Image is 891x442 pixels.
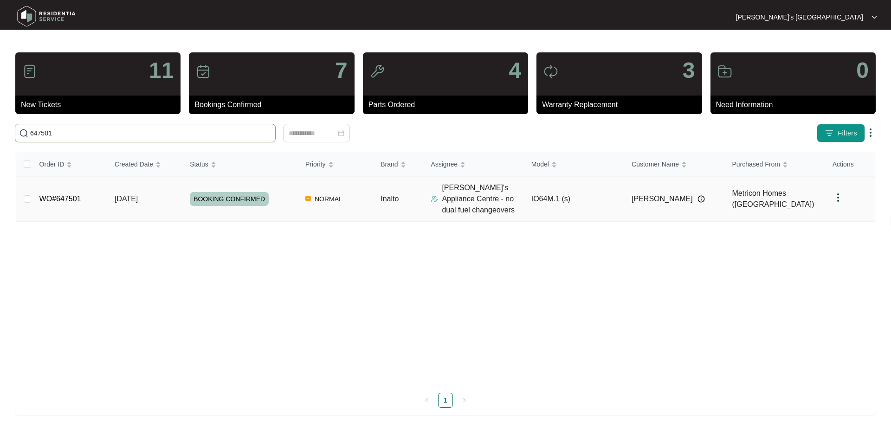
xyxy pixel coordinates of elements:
th: Order ID [32,152,107,177]
img: icon [543,64,558,79]
p: [PERSON_NAME]'s Appliance Centre - no dual fuel changeovers [442,182,523,216]
th: Assignee [423,152,523,177]
img: icon [22,64,37,79]
li: 1 [438,393,453,408]
p: Parts Ordered [368,99,528,110]
td: IO64M.1 (s) [524,177,624,222]
img: dropdown arrow [872,15,877,19]
span: Filters [838,128,857,138]
span: Metricon Homes ([GEOGRAPHIC_DATA]) [732,189,814,208]
span: Model [531,159,549,169]
img: Vercel Logo [305,196,311,201]
img: dropdown arrow [833,192,844,203]
span: Brand [381,159,398,169]
span: Order ID [39,159,65,169]
button: filter iconFilters [817,124,865,142]
button: left [420,393,434,408]
span: NORMAL [311,193,346,205]
img: dropdown arrow [865,127,876,138]
span: right [461,397,467,403]
img: filter icon [825,128,834,138]
th: Priority [298,152,373,177]
img: icon [370,64,385,79]
p: 7 [335,59,348,82]
span: Inalto [381,195,399,203]
li: Next Page [457,393,471,408]
p: 3 [683,59,695,82]
th: Brand [373,152,423,177]
li: Previous Page [420,393,434,408]
p: 0 [856,59,869,82]
span: Status [190,159,208,169]
th: Created Date [107,152,182,177]
span: [DATE] [115,195,138,203]
span: Purchased From [732,159,780,169]
img: icon [196,64,211,79]
img: icon [717,64,732,79]
th: Customer Name [624,152,724,177]
th: Actions [825,152,875,177]
span: Assignee [431,159,458,169]
span: Priority [305,159,326,169]
span: Created Date [115,159,153,169]
span: BOOKING CONFIRMED [190,192,269,206]
input: Search by Order Id, Assignee Name, Customer Name, Brand and Model [30,128,271,138]
button: right [457,393,471,408]
p: Bookings Confirmed [194,99,354,110]
th: Purchased From [724,152,825,177]
a: WO#647501 [39,195,81,203]
img: residentia service logo [14,2,79,30]
a: 1 [439,393,452,407]
p: 11 [149,59,174,82]
p: Warranty Replacement [542,99,702,110]
p: Need Information [716,99,876,110]
img: Info icon [697,195,705,203]
th: Status [182,152,298,177]
th: Model [524,152,624,177]
span: Customer Name [632,159,679,169]
span: left [424,397,430,403]
p: New Tickets [21,99,181,110]
span: [PERSON_NAME] [632,193,693,205]
p: [PERSON_NAME]'s [GEOGRAPHIC_DATA] [736,13,863,22]
img: Assigner Icon [431,195,438,203]
p: 4 [509,59,521,82]
img: search-icon [19,128,28,138]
